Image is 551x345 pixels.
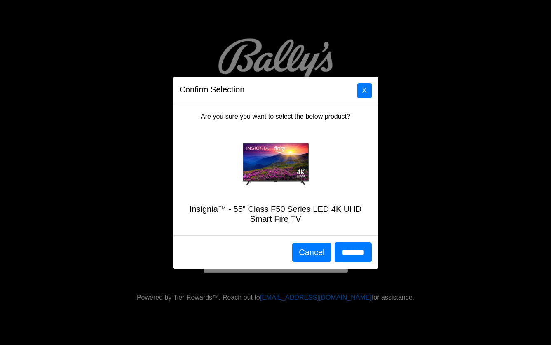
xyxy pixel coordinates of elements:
h5: Confirm Selection [180,83,245,96]
img: Insignia™ - 55" Class F50 Series LED 4K UHD Smart Fire TV [243,143,309,185]
h5: Insignia™ - 55" Class F50 Series LED 4K UHD Smart Fire TV [180,204,372,224]
button: Close [357,83,372,98]
button: Cancel [292,243,331,262]
div: Are you sure you want to select the below product? [173,105,378,235]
